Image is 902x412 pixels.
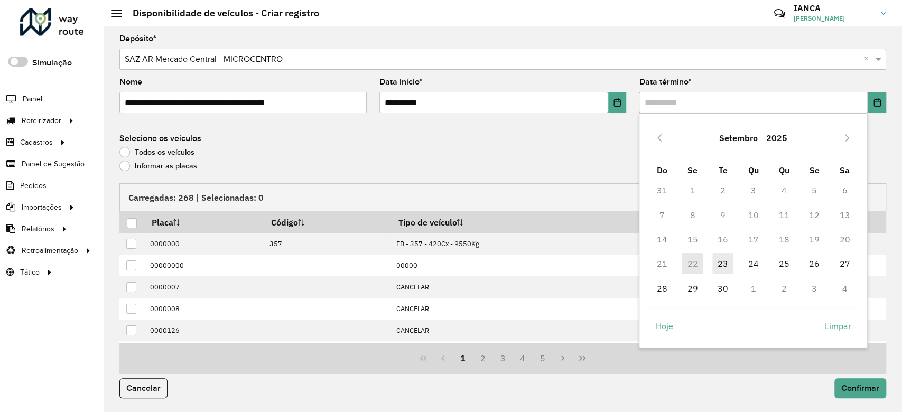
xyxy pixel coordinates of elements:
[119,161,197,171] label: Informar as placas
[794,14,873,23] span: [PERSON_NAME]
[119,147,194,157] label: Todos os veículos
[144,211,264,233] th: Placa
[391,320,671,341] td: CANCELAR
[391,233,671,255] td: EB - 357 - 420Cx - 9550Kg
[493,348,513,368] button: 3
[119,76,142,88] label: Nome
[708,276,738,301] td: 30
[712,253,733,274] span: 23
[652,278,673,299] span: 28
[144,341,264,363] td: 00012344
[473,348,493,368] button: 2
[677,251,708,276] td: 22
[830,227,860,251] td: 20
[809,165,819,175] span: Se
[657,165,667,175] span: Do
[864,53,873,65] span: Clear all
[778,165,789,175] span: Qu
[391,211,671,233] th: Tipo de veículo
[677,227,708,251] td: 15
[768,202,799,227] td: 11
[738,251,769,276] td: 24
[23,93,42,105] span: Painel
[738,276,769,301] td: 1
[799,251,830,276] td: 26
[773,253,794,274] span: 25
[677,178,708,202] td: 1
[22,223,54,235] span: Relatórios
[391,255,671,276] td: 00000
[830,251,860,276] td: 27
[553,348,573,368] button: Next Page
[840,165,850,175] span: Sa
[799,276,830,301] td: 3
[144,233,264,255] td: 0000000
[647,178,677,202] td: 31
[144,255,264,276] td: 00000000
[656,320,673,332] span: Hoje
[841,383,879,392] span: Confirmar
[715,125,762,151] button: Choose Month
[768,227,799,251] td: 18
[513,348,533,368] button: 4
[647,202,677,227] td: 7
[708,178,738,202] td: 2
[651,129,668,146] button: Previous Month
[20,137,53,148] span: Cadastros
[738,202,769,227] td: 10
[264,211,390,233] th: Código
[718,165,727,175] span: Te
[804,253,825,274] span: 26
[639,113,868,348] div: Choose Date
[379,76,423,88] label: Data início
[647,227,677,251] td: 14
[677,202,708,227] td: 8
[799,227,830,251] td: 19
[119,132,201,145] label: Selecione os veículos
[830,202,860,227] td: 13
[391,298,671,320] td: CANCELAR
[639,76,691,88] label: Data término
[708,227,738,251] td: 16
[647,251,677,276] td: 21
[830,178,860,202] td: 6
[768,251,799,276] td: 25
[687,165,698,175] span: Se
[22,158,85,170] span: Painel de Sugestão
[738,178,769,202] td: 3
[815,315,860,336] button: Limpar
[20,267,40,278] span: Tático
[264,233,390,255] td: 357
[794,3,873,13] h3: IANCA
[22,115,61,126] span: Roteirizador
[144,276,264,298] td: 0000007
[119,32,156,45] label: Depósito
[22,245,78,256] span: Retroalimentação
[647,315,682,336] button: Hoje
[834,253,855,274] span: 27
[708,202,738,227] td: 9
[608,92,627,113] button: Choose Date
[122,7,319,19] h2: Disponibilidade de veículos - Criar registro
[144,320,264,341] td: 0000126
[768,2,791,25] a: Contato Rápido
[762,125,792,151] button: Choose Year
[391,341,671,363] td: CANCELAR
[738,227,769,251] td: 17
[748,165,759,175] span: Qu
[712,278,733,299] span: 30
[453,348,473,368] button: 1
[677,276,708,301] td: 29
[533,348,553,368] button: 5
[868,92,886,113] button: Choose Date
[768,276,799,301] td: 2
[824,320,851,332] span: Limpar
[830,276,860,301] td: 4
[799,178,830,202] td: 5
[20,180,47,191] span: Pedidos
[22,202,62,213] span: Importações
[839,129,855,146] button: Next Month
[834,378,886,398] button: Confirmar
[682,278,703,299] span: 29
[32,57,72,69] label: Simulação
